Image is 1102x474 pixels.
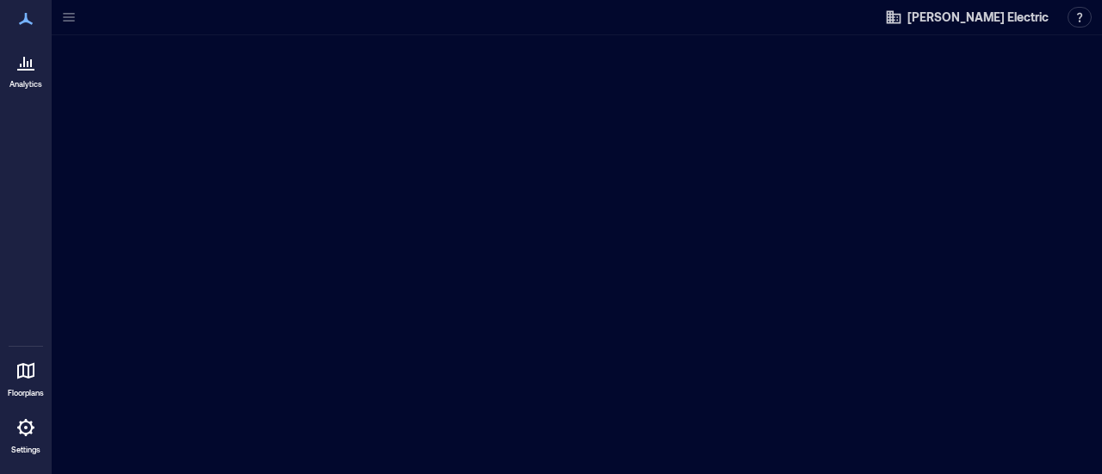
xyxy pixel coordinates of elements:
a: Floorplans [3,350,49,403]
button: [PERSON_NAME] Electric [880,3,1054,31]
span: [PERSON_NAME] Electric [907,9,1049,26]
a: Analytics [4,41,47,95]
p: Floorplans [8,388,44,398]
p: Settings [11,445,40,455]
p: Analytics [9,79,42,89]
a: Settings [5,407,46,460]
